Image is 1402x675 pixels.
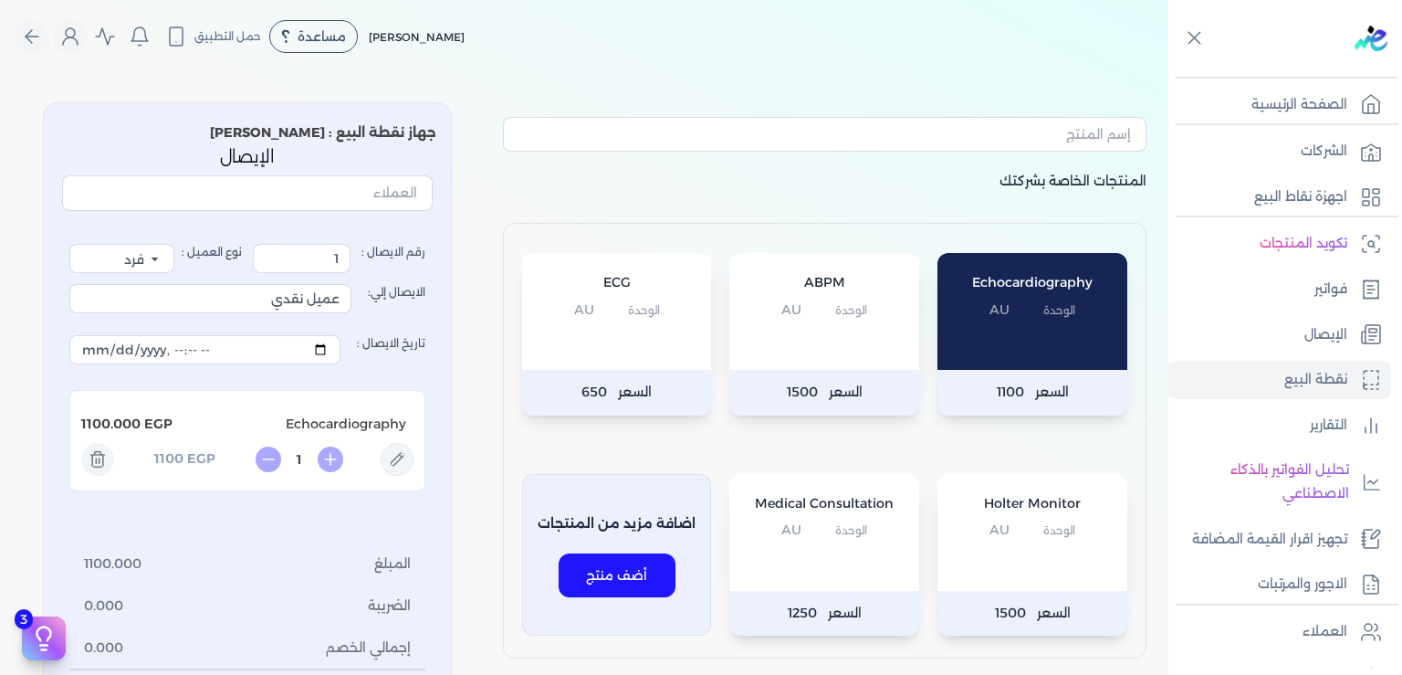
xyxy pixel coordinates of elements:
[1168,361,1391,399] a: نقطة البيع
[1168,406,1391,445] a: التقارير
[326,638,411,659] span: إجمالي الخصم
[540,271,694,295] p: ECG
[369,30,465,44] span: [PERSON_NAME]
[81,413,141,437] p: 1100.000
[1043,299,1075,322] span: الوحدة
[58,121,436,145] p: جهاز نقطة البيع : [PERSON_NAME]
[628,299,660,322] span: الوحدة
[1310,414,1347,438] p: التقارير
[1168,613,1391,651] a: العملاء
[69,324,425,375] label: تاريخ الايصال :
[956,492,1109,516] p: Holter Monitor
[1168,521,1391,559] a: تجهيز اقرار القيمة المضافة
[748,492,901,516] p: Medical Consultation
[154,448,183,471] p: 1100
[559,554,675,597] button: أضف منتج
[187,449,215,469] span: EGP
[368,596,411,617] span: الضريبة
[161,21,266,52] button: حمل التطبيق
[989,519,1010,543] span: AU
[1254,185,1347,209] p: اجهزة نقاط البيع
[1043,519,1075,543] span: الوحدة
[253,244,425,273] label: رقم الايصال :
[1314,278,1347,301] p: فواتير
[1304,323,1347,347] p: الإيصال
[781,299,801,322] span: AU
[835,519,867,543] span: الوحدة
[1284,368,1347,392] p: نقطة البيع
[937,591,1127,637] p: السعر
[538,512,696,536] p: اضافة مزيد من المنتجات
[69,284,351,313] input: الايصال إلي:
[748,271,901,295] p: ABPM
[1355,26,1387,51] img: logo
[1168,451,1391,512] a: تحليل الفواتير بالذكاء الاصطناعي
[729,370,919,416] p: السعر
[69,244,174,273] select: نوع العميل :
[144,415,173,435] span: EGP
[997,381,1024,405] span: 1100
[69,335,340,364] input: تاريخ الايصال :
[1258,573,1347,596] p: الاجور والمرتبات
[787,381,818,405] span: 1500
[581,381,607,405] span: 650
[937,370,1127,416] p: السعر
[194,28,261,45] span: حمل التطبيق
[522,370,712,416] p: السعر
[253,244,350,273] input: رقم الايصال :
[1251,93,1347,117] p: الصفحة الرئيسية
[1168,316,1391,354] a: الإيصال
[298,30,346,43] span: مساعدة
[62,175,433,210] input: العملاء
[62,175,433,217] button: العملاء
[781,519,801,543] span: AU
[374,554,411,575] span: المبلغ
[503,117,1146,152] input: إسم المنتج
[989,299,1010,322] span: AU
[269,20,358,53] div: مساعدة
[574,299,594,322] span: AU
[69,273,425,324] label: الايصال إلي:
[995,602,1026,626] span: 1500
[788,602,817,626] span: 1250
[503,170,1146,223] p: المنتجات الخاصة بشركتك
[835,299,867,322] span: الوحدة
[84,638,123,659] span: 0.000
[956,271,1109,295] p: Echocardiography
[62,145,433,169] p: الإيصال
[84,554,141,575] span: 1100.000
[1168,225,1391,263] a: تكويد المنتجات
[84,596,123,617] span: 0.000
[729,591,919,637] p: السعر
[173,406,413,444] p: Echocardiography
[1168,270,1391,309] a: فواتير
[1301,140,1347,163] p: الشركات
[1168,565,1391,604] a: الاجور والمرتبات
[1303,620,1347,644] p: العملاء
[1168,132,1391,171] a: الشركات
[22,617,66,660] button: 3
[15,609,33,629] span: 3
[1177,459,1349,505] p: تحليل الفواتير بالذكاء الاصطناعي
[1192,528,1347,552] p: تجهيز اقرار القيمة المضافة
[1168,86,1391,124] a: الصفحة الرئيسية
[1260,232,1347,256] p: تكويد المنتجات
[503,117,1146,159] button: إسم المنتج
[69,244,242,273] label: نوع العميل :
[1168,178,1391,216] a: اجهزة نقاط البيع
